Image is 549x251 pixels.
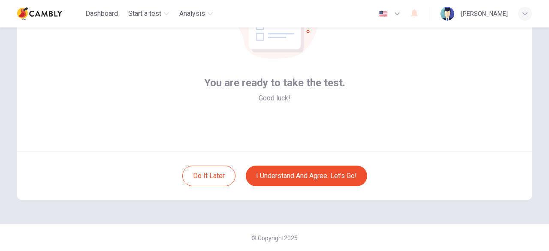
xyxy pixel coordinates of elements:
[259,93,290,103] span: Good luck!
[182,166,235,186] button: Do it later
[85,9,118,19] span: Dashboard
[82,6,121,21] button: Dashboard
[204,76,345,90] span: You are ready to take the test.
[179,9,205,19] span: Analysis
[17,5,82,22] a: Cambly logo
[440,7,454,21] img: Profile picture
[378,11,389,17] img: en
[128,9,161,19] span: Start a test
[251,235,298,242] span: © Copyright 2025
[461,9,508,19] div: [PERSON_NAME]
[17,5,62,22] img: Cambly logo
[176,6,216,21] button: Analysis
[246,166,367,186] button: I understand and agree. Let’s go!
[125,6,172,21] button: Start a test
